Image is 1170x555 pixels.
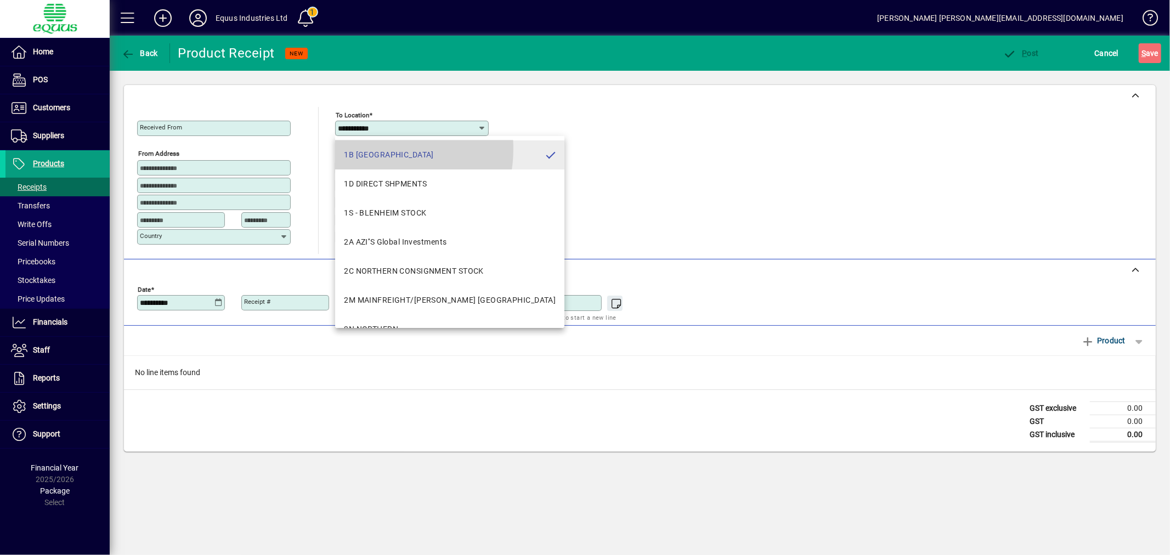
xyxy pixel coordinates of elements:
div: Product Receipt [178,44,275,62]
span: Serial Numbers [11,239,69,247]
button: Back [118,43,161,63]
span: P [1022,49,1027,58]
a: Suppliers [5,122,110,150]
mat-label: Notes [474,298,491,305]
a: POS [5,66,110,94]
mat-label: Receipt # [244,298,270,305]
mat-label: Received by [348,298,382,305]
span: Home [33,47,53,56]
a: Receipts [5,178,110,196]
span: Staff [33,346,50,354]
a: Settings [5,393,110,420]
span: Receipts [11,183,47,191]
a: Financials [5,309,110,336]
mat-hint: Use 'Enter' to start a new line [530,311,617,324]
a: Serial Numbers [5,234,110,252]
a: Home [5,38,110,66]
span: Stocktakes [11,276,55,285]
button: Post [1001,43,1042,63]
td: 0.00 [1090,428,1156,441]
a: Customers [5,94,110,122]
span: Suppliers [33,131,64,140]
td: GST exclusive [1024,401,1090,415]
span: Transfers [11,201,50,210]
a: Pricebooks [5,252,110,271]
a: Stocktakes [5,271,110,290]
span: POS [33,75,48,84]
button: Profile [180,8,216,28]
span: Price Updates [11,295,65,303]
span: Cancel [1095,44,1119,62]
button: Add [145,8,180,28]
span: Financial Year [31,463,79,472]
a: Transfers [5,196,110,215]
mat-label: Received From [140,123,182,131]
span: S [1141,49,1146,58]
div: Equus Industries Ltd [216,9,288,27]
button: Product [1076,331,1131,350]
a: Reports [5,365,110,392]
span: Products [33,159,64,168]
mat-label: Country [338,232,360,240]
a: Write Offs [5,215,110,234]
span: Support [33,429,60,438]
span: NEW [290,50,303,57]
span: Package [40,486,70,495]
span: Pricebooks [11,257,55,266]
a: Knowledge Base [1134,2,1156,38]
div: [PERSON_NAME] [PERSON_NAME][EMAIL_ADDRESS][DOMAIN_NAME] [877,9,1123,27]
button: Cancel [1092,43,1122,63]
span: ave [1141,44,1158,62]
a: Staff [5,337,110,364]
td: 0.00 [1090,415,1156,428]
span: Financials [33,318,67,326]
mat-label: Date [138,285,151,293]
div: No line items found [124,356,1156,389]
mat-label: Country [140,232,162,240]
a: Price Updates [5,290,110,308]
mat-label: To location [336,111,369,119]
td: GST [1024,415,1090,428]
button: Save [1139,43,1161,63]
td: 0.00 [1090,401,1156,415]
span: Reports [33,373,60,382]
span: Product [1081,332,1126,349]
span: Back [121,49,158,58]
span: ost [1003,49,1039,58]
td: GST inclusive [1024,428,1090,441]
span: Settings [33,401,61,410]
app-page-header-button: Back [110,43,170,63]
span: Write Offs [11,220,52,229]
a: Support [5,421,110,448]
span: Customers [33,103,70,112]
